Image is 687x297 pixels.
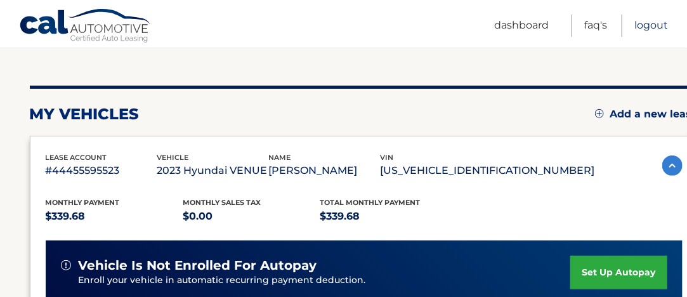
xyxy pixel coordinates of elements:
a: Logout [634,15,668,37]
h2: my vehicles [30,105,140,124]
span: vin [381,153,394,162]
a: FAQ's [584,15,607,37]
span: Monthly sales Tax [183,198,261,207]
p: $339.68 [320,208,458,225]
img: alert-white.svg [61,260,71,270]
span: vehicle [157,153,189,162]
p: $339.68 [46,208,183,225]
a: Dashboard [494,15,549,37]
p: #44455595523 [46,162,157,180]
span: vehicle is not enrolled for autopay [79,258,317,274]
span: Total Monthly Payment [320,198,421,207]
span: lease account [46,153,107,162]
p: [US_VEHICLE_IDENTIFICATION_NUMBER] [381,162,595,180]
img: accordion-active.svg [662,155,683,176]
p: $0.00 [183,208,320,225]
img: add.svg [595,109,604,118]
p: 2023 Hyundai VENUE [157,162,269,180]
a: set up autopay [570,256,667,289]
a: Cal Automotive [19,8,152,45]
span: Monthly Payment [46,198,120,207]
span: name [269,153,291,162]
p: Enroll your vehicle in automatic recurring payment deduction. [79,274,571,287]
p: [PERSON_NAME] [269,162,381,180]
